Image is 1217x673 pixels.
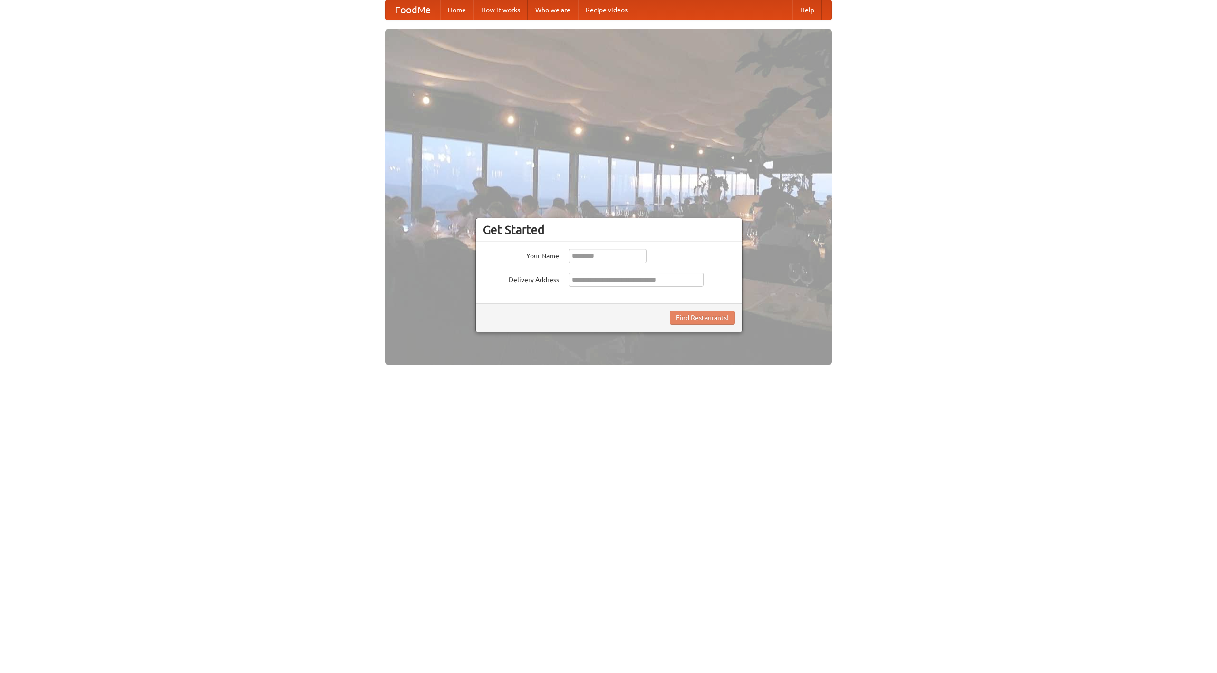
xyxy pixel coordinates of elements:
a: Recipe videos [578,0,635,20]
a: How it works [473,0,528,20]
h3: Get Started [483,223,735,237]
label: Delivery Address [483,273,559,284]
a: Who we are [528,0,578,20]
label: Your Name [483,249,559,261]
a: Home [440,0,473,20]
a: FoodMe [386,0,440,20]
a: Help [792,0,822,20]
button: Find Restaurants! [670,311,735,325]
